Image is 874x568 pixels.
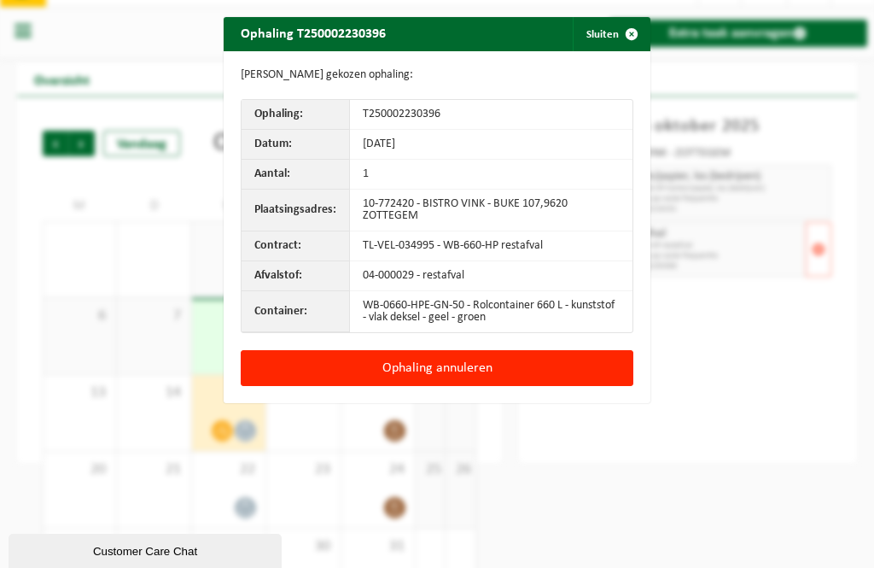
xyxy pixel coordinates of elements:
th: Aantal: [242,160,350,190]
th: Ophaling: [242,100,350,130]
td: TL-VEL-034995 - WB-660-HP restafval [350,231,632,261]
th: Container: [242,291,350,332]
td: T250002230396 [350,100,632,130]
td: 04-000029 - restafval [350,261,632,291]
td: 10-772420 - BISTRO VINK - BUKE 107,9620 ZOTTEGEM [350,190,632,231]
td: [DATE] [350,130,632,160]
iframe: chat widget [9,530,285,568]
button: Ophaling annuleren [241,350,633,386]
th: Afvalstof: [242,261,350,291]
th: Plaatsingsadres: [242,190,350,231]
td: WB-0660-HPE-GN-50 - Rolcontainer 660 L - kunststof - vlak deksel - geel - groen [350,291,632,332]
td: 1 [350,160,632,190]
th: Contract: [242,231,350,261]
button: Sluiten [573,17,649,51]
p: [PERSON_NAME] gekozen ophaling: [241,68,633,82]
th: Datum: [242,130,350,160]
h2: Ophaling T250002230396 [224,17,403,50]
